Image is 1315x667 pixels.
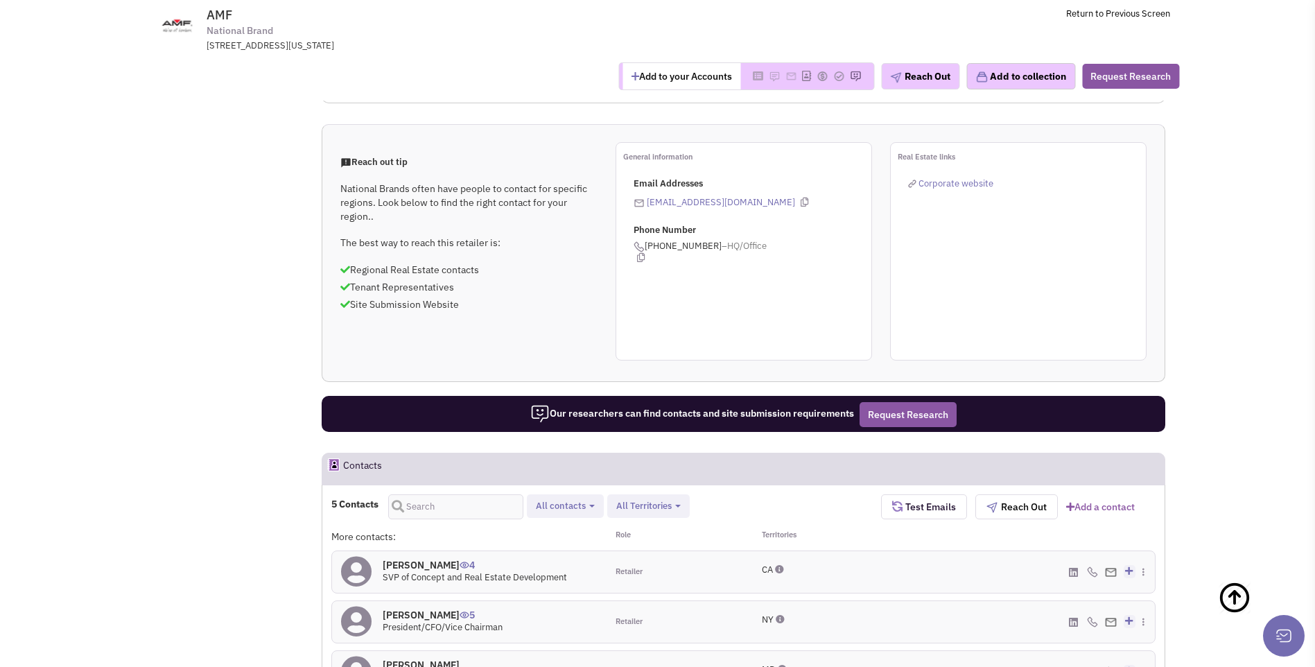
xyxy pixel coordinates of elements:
[331,498,378,510] h4: 5 Contacts
[340,280,597,294] p: Tenant Representatives
[860,402,957,427] button: Request Research
[634,224,871,237] p: Phone Number
[207,24,273,38] span: National Brand
[1087,616,1098,627] img: icon-phone.png
[762,564,773,575] span: CA
[460,612,469,618] img: icon-UserInteraction.png
[532,499,599,514] button: All contacts
[530,407,854,419] span: Our researchers can find contacts and site submission requirements
[612,499,685,514] button: All Territories
[460,548,475,571] span: 4
[850,71,861,82] img: Please add to your accounts
[340,182,597,223] p: National Brands often have people to contact for specific regions. Look below to find the right c...
[383,559,567,571] h4: [PERSON_NAME]
[762,614,774,625] span: NY
[622,63,740,89] button: Add to your Accounts
[616,500,672,512] span: All Territories
[616,566,643,578] span: Retailer
[207,40,568,53] div: [STREET_ADDRESS][US_STATE]
[908,180,916,188] img: reachlinkicon.png
[530,404,550,424] img: icon-researcher-20.png
[722,240,767,252] span: –HQ/Office
[986,502,998,513] img: plane.png
[343,453,382,484] h2: Contacts
[1087,566,1098,578] img: icon-phone.png
[881,494,967,519] button: Test Emails
[1218,567,1287,657] a: Back To Top
[388,494,523,519] input: Search
[1082,64,1179,89] button: Request Research
[769,71,780,82] img: Please add to your accounts
[817,71,828,82] img: Please add to your accounts
[460,598,475,621] span: 5
[647,196,795,208] a: [EMAIL_ADDRESS][DOMAIN_NAME]
[1105,618,1117,627] img: Email%20Icon.png
[1105,568,1117,577] img: Email%20Icon.png
[340,236,597,250] p: The best way to reach this retailer is:
[918,177,993,189] span: Corporate website
[207,7,232,23] span: AMF
[966,63,1075,89] button: Add to collection
[340,263,597,277] p: Regional Real Estate contacts
[890,72,901,83] img: plane.png
[975,71,988,83] img: icon-collection-lavender.png
[383,571,567,583] span: SVP of Concept and Real Estate Development
[634,240,871,262] span: [PHONE_NUMBER]
[634,198,645,209] img: icon-email-active-16.png
[975,494,1058,519] button: Reach Out
[1066,500,1135,514] a: Add a contact
[785,71,796,82] img: Please add to your accounts
[340,156,408,168] span: Reach out tip
[898,150,1146,164] p: Real Estate links
[908,177,993,189] a: Corporate website
[616,616,643,627] span: Retailer
[634,241,645,252] img: icon-phone.png
[331,530,606,544] div: More contacts:
[634,177,871,191] p: Email Addresses
[607,530,744,544] div: Role
[744,530,881,544] div: Territories
[623,150,871,164] p: General information
[1066,8,1170,19] a: Return to Previous Screen
[383,609,503,621] h4: [PERSON_NAME]
[903,501,956,513] span: Test Emails
[460,562,469,569] img: icon-UserInteraction.png
[383,621,503,633] span: President/CFO/Vice Chairman
[340,297,597,311] p: Site Submission Website
[536,500,586,512] span: All contacts
[881,63,959,89] button: Reach Out
[833,71,844,82] img: Please add to your accounts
